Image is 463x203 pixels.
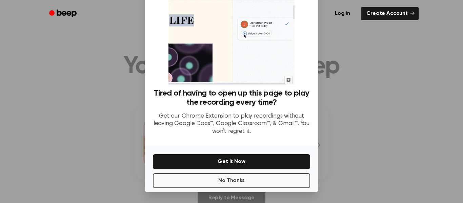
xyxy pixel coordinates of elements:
[44,7,83,20] a: Beep
[153,113,310,136] p: Get our Chrome Extension to play recordings without leaving Google Docs™, Google Classroom™, & Gm...
[361,7,419,20] a: Create Account
[153,173,310,188] button: No Thanks
[153,89,310,107] h3: Tired of having to open up this page to play the recording every time?
[328,6,357,21] a: Log in
[153,154,310,169] button: Get It Now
